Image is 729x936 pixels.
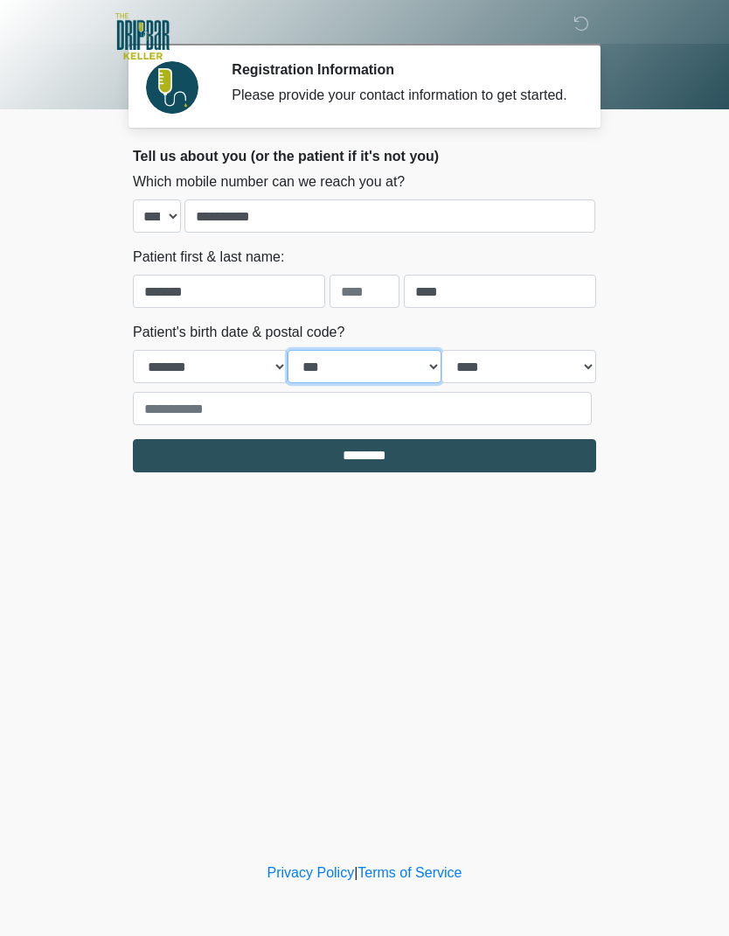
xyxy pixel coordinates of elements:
[133,247,284,268] label: Patient first & last name:
[133,148,596,164] h2: Tell us about you (or the patient if it's not you)
[133,322,344,343] label: Patient's birth date & postal code?
[354,865,358,880] a: |
[232,85,570,106] div: Please provide your contact information to get started.
[115,13,170,59] img: The DRIPBaR - Keller Logo
[267,865,355,880] a: Privacy Policy
[133,171,405,192] label: Which mobile number can we reach you at?
[358,865,462,880] a: Terms of Service
[146,61,198,114] img: Agent Avatar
